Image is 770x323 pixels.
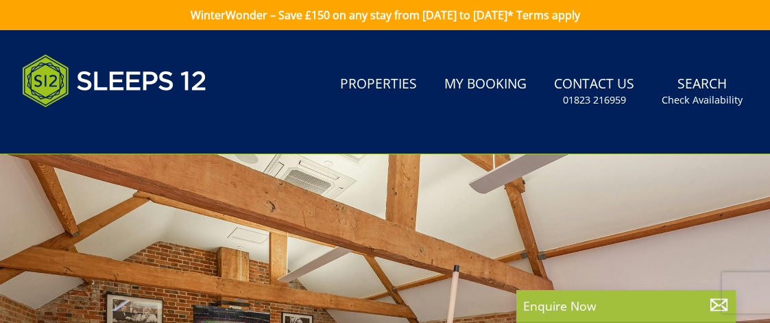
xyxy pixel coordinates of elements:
a: SearchCheck Availability [656,69,748,114]
p: Enquire Now [523,297,729,315]
small: Check Availability [662,93,743,107]
a: Properties [335,69,422,100]
img: Sleeps 12 [22,47,207,115]
iframe: Customer reviews powered by Trustpilot [15,123,159,135]
small: 01823 216959 [563,93,626,107]
a: Contact Us01823 216959 [549,69,640,114]
a: My Booking [439,69,532,100]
